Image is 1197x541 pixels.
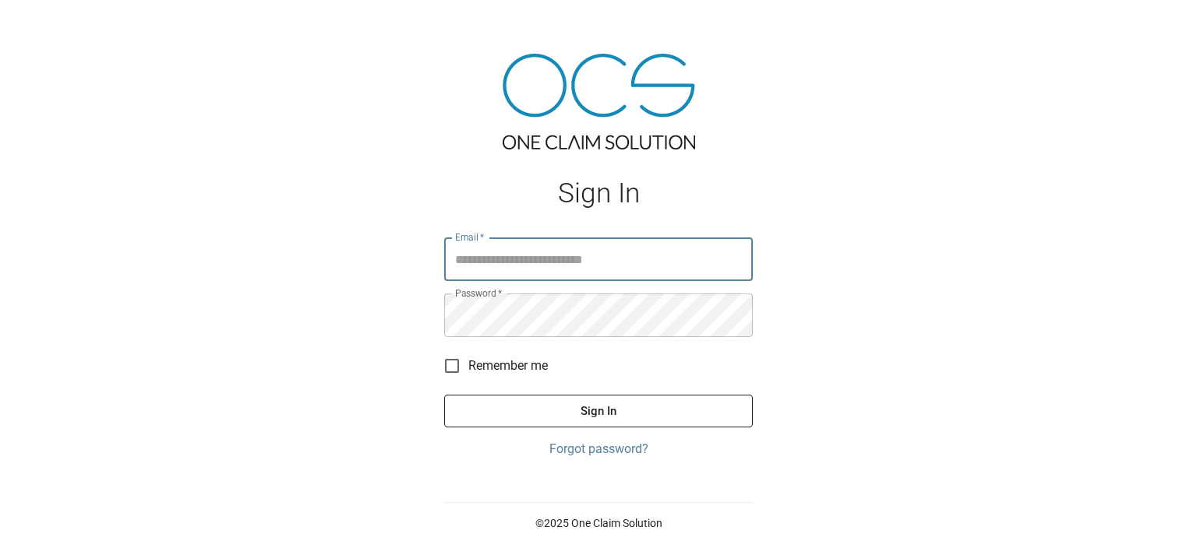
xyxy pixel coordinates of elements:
img: ocs-logo-tra.png [503,54,695,149]
p: © 2025 One Claim Solution [444,515,753,531]
h1: Sign In [444,177,753,209]
a: Forgot password? [444,440,753,458]
button: Sign In [444,395,753,427]
label: Email [455,230,485,244]
img: ocs-logo-white-transparent.png [19,9,81,40]
span: Remember me [468,357,548,375]
label: Password [455,286,502,300]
